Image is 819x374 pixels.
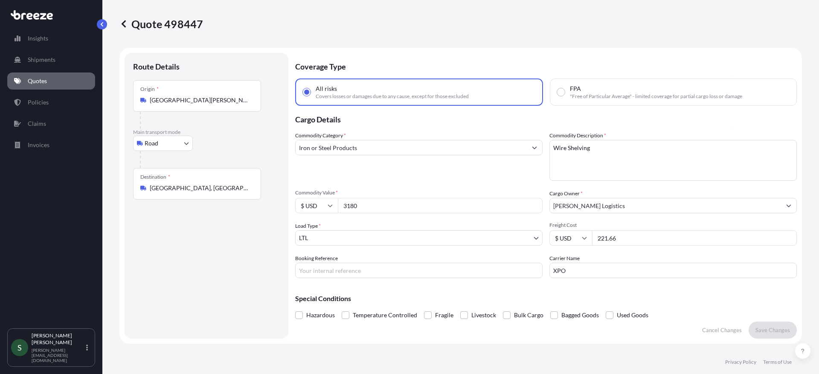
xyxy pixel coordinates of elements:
button: Cancel Changes [695,322,749,339]
button: LTL [295,230,543,246]
input: Enter name [549,263,797,278]
span: S [17,343,22,352]
label: Booking Reference [295,254,338,263]
div: Origin [140,86,159,93]
input: All risksCovers losses or damages due to any cause, except for those excluded [303,88,311,96]
textarea: Wire Shelving [549,140,797,181]
p: Cancel Changes [702,326,742,334]
a: Invoices [7,136,95,154]
span: Commodity Value [295,189,543,196]
input: Your internal reference [295,263,543,278]
a: Quotes [7,72,95,90]
span: Used Goods [617,309,648,322]
input: Type amount [338,198,543,213]
p: Insights [28,34,48,43]
p: Coverage Type [295,53,797,78]
span: Covers losses or damages due to any cause, except for those excluded [316,93,469,100]
a: Claims [7,115,95,132]
button: Show suggestions [781,198,796,213]
input: Enter amount [592,230,797,246]
p: Policies [28,98,49,107]
label: Cargo Owner [549,189,583,198]
label: Commodity Description [549,131,606,140]
p: Main transport mode [133,129,280,136]
p: Invoices [28,141,49,149]
span: LTL [299,234,308,242]
p: Special Conditions [295,295,797,302]
a: Shipments [7,51,95,68]
span: Road [145,139,158,148]
a: Terms of Use [763,359,792,365]
a: Policies [7,94,95,111]
button: Show suggestions [527,140,542,155]
span: Freight Cost [549,222,797,229]
span: Temperature Controlled [353,309,417,322]
input: Select a commodity type [296,140,527,155]
a: Privacy Policy [725,359,756,365]
div: Destination [140,174,170,180]
span: Bagged Goods [561,309,599,322]
input: Full name [550,198,781,213]
p: [PERSON_NAME][EMAIL_ADDRESS][DOMAIN_NAME] [32,348,84,363]
span: "Free of Particular Average" - limited coverage for partial cargo loss or damage [570,93,742,100]
input: FPA"Free of Particular Average" - limited coverage for partial cargo loss or damage [557,88,565,96]
span: Hazardous [306,309,335,322]
p: Cargo Details [295,106,797,131]
p: Quote 498447 [119,17,203,31]
a: Insights [7,30,95,47]
span: Fragile [435,309,453,322]
p: Claims [28,119,46,128]
span: All risks [316,84,337,93]
span: Bulk Cargo [514,309,543,322]
span: FPA [570,84,581,93]
span: Livestock [471,309,496,322]
p: Quotes [28,77,47,85]
p: [PERSON_NAME] [PERSON_NAME] [32,332,84,346]
button: Save Changes [749,322,797,339]
button: Select transport [133,136,193,151]
input: Origin [150,96,250,104]
p: Route Details [133,61,180,72]
p: Shipments [28,55,55,64]
label: Carrier Name [549,254,580,263]
span: Load Type [295,222,321,230]
p: Save Changes [755,326,790,334]
input: Destination [150,184,250,192]
label: Commodity Category [295,131,346,140]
